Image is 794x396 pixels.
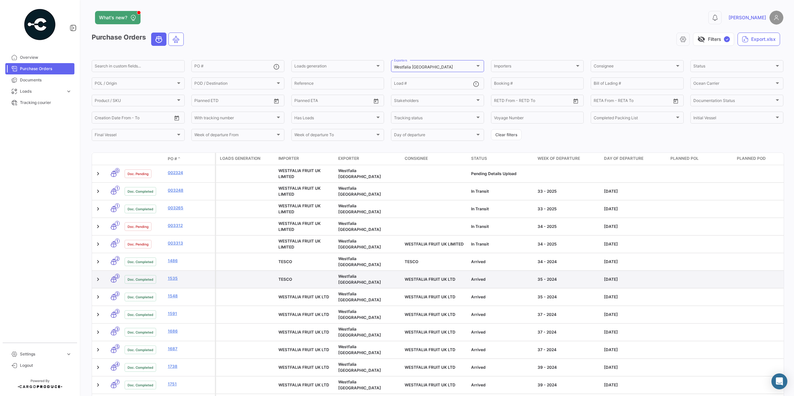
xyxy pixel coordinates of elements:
span: PO # [168,156,177,162]
button: Open calendar [371,96,381,106]
datatable-header-cell: Status [468,153,535,165]
span: Exporter [338,155,359,161]
span: 1 [115,186,120,191]
span: WESTFALIA FRUIT UK LTD [405,294,455,299]
span: 3 [115,327,120,332]
h3: Purchase Orders [92,33,186,46]
datatable-header-cell: Doc. Status [122,156,165,161]
span: 5 [115,344,120,349]
div: Arrived [471,347,532,353]
div: Arrived [471,294,532,300]
span: 1 [115,203,120,208]
img: powered-by.png [23,8,56,41]
div: 37 - 2024 [538,347,599,353]
div: [DATE] [604,224,665,230]
a: 003265 [168,205,212,211]
span: Westfalia Chile [338,239,381,249]
span: Purchase Orders [20,66,72,72]
span: Doc. Completed [128,382,153,388]
span: 2 [115,256,120,261]
span: Westfalia Chile [338,327,381,338]
span: WESTFALIA FRUIT UK LTD [405,330,455,335]
div: Arrived [471,276,532,282]
div: In Transit [471,206,532,212]
span: Logout [20,362,72,368]
div: [DATE] [604,206,665,212]
div: In Transit [471,241,532,247]
span: Doc. Completed [128,206,153,212]
span: Westfalia Chile [338,203,381,214]
input: From [294,99,304,104]
datatable-header-cell: Week of departure [535,153,601,165]
span: 1 [115,239,120,244]
span: Stakeholders [394,99,475,104]
span: Documents [20,77,72,83]
span: WESTFALIA FRUIT UK LTD [405,365,455,370]
datatable-header-cell: Planned POL [668,153,734,165]
span: WESTFALIA FRUIT UK LTD [278,347,329,352]
span: Consignee [405,155,428,161]
datatable-header-cell: Loads generation [216,153,276,165]
a: Expand/Collapse Row [95,206,101,212]
input: To [308,99,346,104]
div: 35 - 2024 [538,294,599,300]
span: Ocean Carrier [693,82,774,87]
a: Documents [5,74,74,86]
a: 1687 [168,346,212,352]
span: WESTFALIA FRUIT UK LTD [405,277,455,282]
span: Westfalia Chile [338,379,381,390]
span: Documentation Status [693,99,774,104]
span: WESTFALIA FRUIT UK LTD [278,294,329,299]
span: TESCO [405,259,418,264]
datatable-header-cell: Exporter [336,153,402,165]
span: POL / Origin [95,82,176,87]
div: 35 - 2024 [538,276,599,282]
a: Expand/Collapse Row [95,382,101,388]
div: Abrir Intercom Messenger [771,373,787,389]
span: Doc. Pending [128,171,149,176]
datatable-header-cell: PO # [165,153,215,164]
div: [DATE] [604,259,665,265]
span: WESTFALIA FRUIT UK LTD [278,330,329,335]
a: Expand/Collapse Row [95,258,101,265]
span: WESTFALIA FRUIT UK LTD [278,312,329,317]
div: [DATE] [604,276,665,282]
button: Export.xlsx [738,33,780,46]
a: Expand/Collapse Row [95,276,101,283]
div: Arrived [471,364,532,370]
span: Doc. Completed [128,312,153,317]
div: In Transit [471,224,532,230]
a: Expand/Collapse Row [95,346,101,353]
span: POD / Destination [194,82,275,87]
button: Ocean [151,33,166,46]
input: To [508,99,545,104]
div: 37 - 2024 [538,312,599,318]
span: 0 [115,168,120,173]
span: Westfalia Chile [338,291,381,302]
span: 4 [115,362,120,367]
span: Initial Vessel [693,116,774,121]
span: Importer [278,155,299,161]
span: Tracking status [394,116,475,121]
a: Expand/Collapse Row [95,170,101,177]
a: 002324 [168,170,212,176]
span: expand_more [66,351,72,357]
div: 34 - 2025 [538,224,599,230]
span: WESTFALIA FRUIT UK LTD [405,382,455,387]
span: WESTFALIA FRUIT UK LIMITED [278,239,321,249]
span: Westfalia Chile [338,256,381,267]
span: Status [693,65,774,69]
a: Purchase Orders [5,63,74,74]
span: Loads generation [220,155,260,161]
a: Expand/Collapse Row [95,188,101,195]
button: Air [169,33,183,46]
span: Doc. Completed [128,189,153,194]
span: visibility_off [697,35,705,43]
input: From [494,99,503,104]
div: [DATE] [604,312,665,318]
span: TESCO [278,277,292,282]
span: WESTFALIA FRUIT UK LTD [405,347,455,352]
span: WESTFALIA FRUIT UK LIMITED [278,203,321,214]
datatable-header-cell: Consignee [402,153,468,165]
span: 3 [115,291,120,296]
